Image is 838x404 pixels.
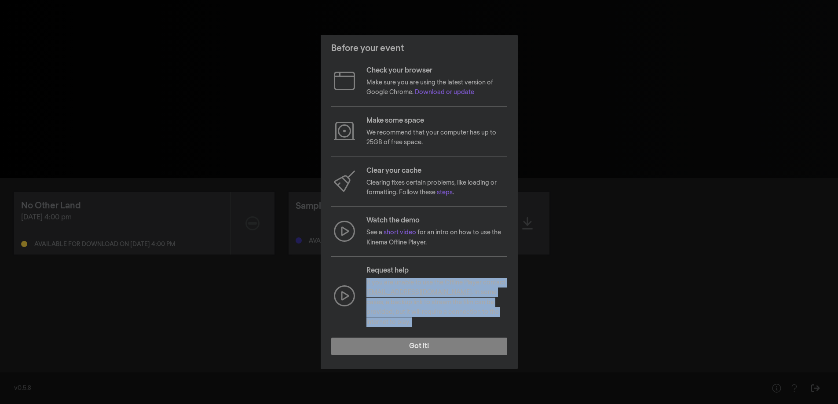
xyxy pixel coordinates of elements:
[366,178,507,198] p: Clearing fixes certain problems, like loading or formatting. Follow these .
[366,215,507,226] p: Watch the demo
[366,228,507,247] p: See a for an intro on how to use the Kinema Offline Player.
[366,278,507,327] p: If you are unable to use the Offline Player contact . In some cases, a backup link to stream the ...
[321,35,518,62] header: Before your event
[366,66,507,76] p: Check your browser
[366,128,507,148] p: We recommend that your computer has up to 25GB of free space.
[384,229,416,236] a: short video
[366,166,507,176] p: Clear your cache
[437,189,453,196] a: steps
[366,289,472,295] a: [EMAIL_ADDRESS][DOMAIN_NAME]
[415,89,474,95] a: Download or update
[366,116,507,126] p: Make some space
[366,266,507,276] p: Request help
[331,338,507,355] button: Got it!
[366,78,507,98] p: Make sure you are using the latest version of Google Chrome.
